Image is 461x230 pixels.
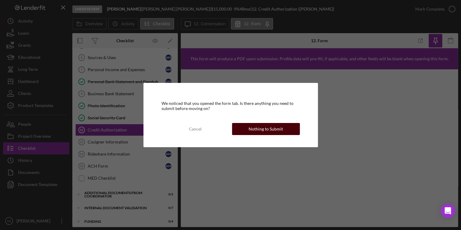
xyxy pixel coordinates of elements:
[162,101,300,111] div: We noticed that you opened the form tab. Is there anything you need to submit before moving on?
[441,203,455,218] div: Open Intercom Messenger
[162,123,229,135] button: Cancel
[232,123,300,135] button: Nothing to Submit
[189,123,202,135] div: Cancel
[249,123,283,135] div: Nothing to Submit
